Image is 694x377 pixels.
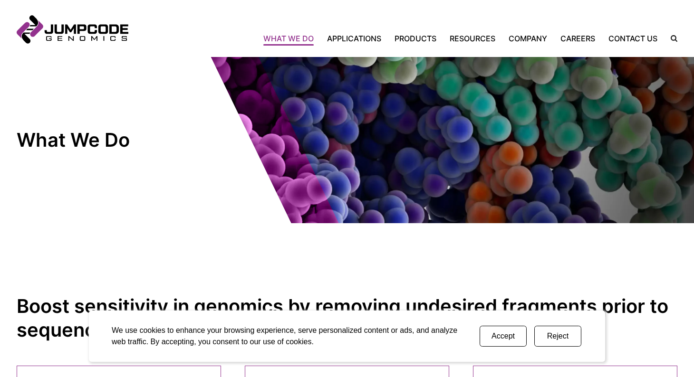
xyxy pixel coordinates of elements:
button: Accept [480,326,527,347]
button: Reject [534,326,581,347]
a: Products [388,33,443,44]
a: Resources [443,33,502,44]
a: Careers [554,33,602,44]
span: We use cookies to enhance your browsing experience, serve personalized content or ads, and analyz... [112,326,457,346]
a: Applications [320,33,388,44]
h1: What We Do [17,128,188,152]
a: Contact Us [602,33,664,44]
label: Search the site. [664,35,677,42]
a: What We Do [263,33,320,44]
a: Company [502,33,554,44]
strong: Boost sensitivity in genomics by removing undesired fragments prior to sequencing. [17,294,668,341]
nav: Primary Navigation [128,33,664,44]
